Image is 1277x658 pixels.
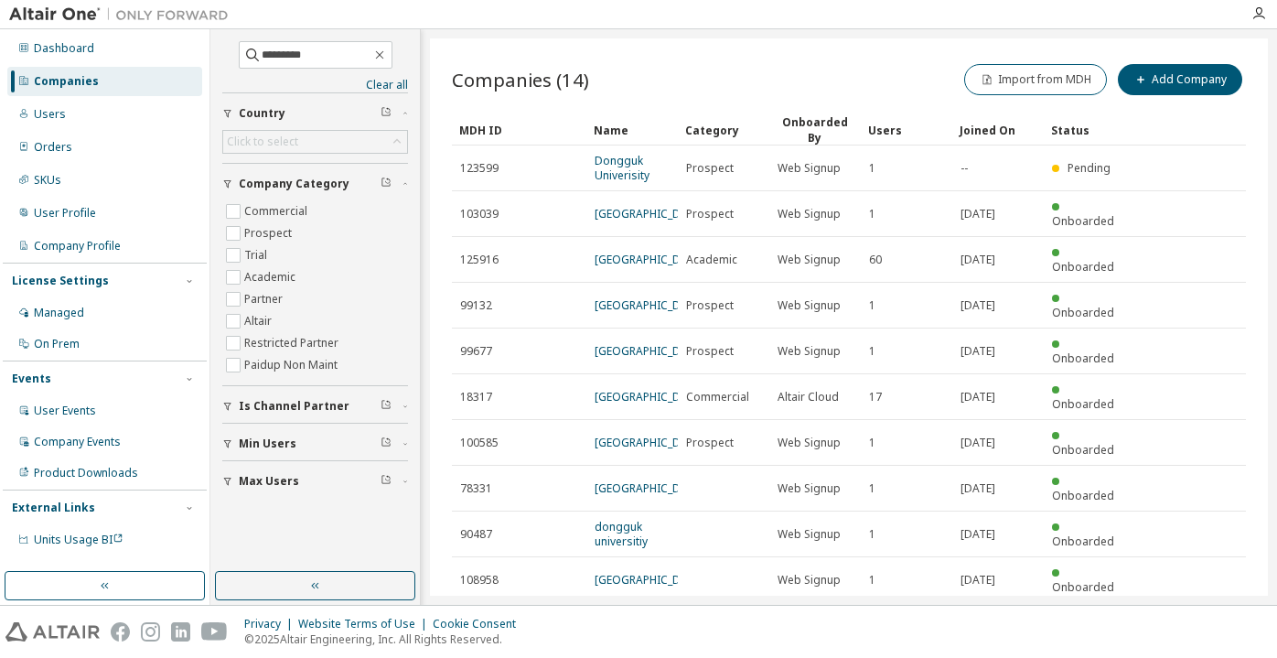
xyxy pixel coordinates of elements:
[34,337,80,351] div: On Prem
[244,617,298,631] div: Privacy
[869,527,875,542] span: 1
[12,501,95,515] div: External Links
[222,164,408,204] button: Company Category
[34,435,121,449] div: Company Events
[34,466,138,480] div: Product Downloads
[778,207,841,221] span: Web Signup
[9,5,238,24] img: Altair One
[239,399,349,414] span: Is Channel Partner
[778,573,841,588] span: Web Signup
[1052,534,1114,549] span: Onboarded
[460,436,499,450] span: 100585
[686,436,734,450] span: Prospect
[460,207,499,221] span: 103039
[869,298,875,313] span: 1
[686,344,734,359] span: Prospect
[869,253,882,267] span: 60
[460,573,499,588] span: 108958
[244,288,286,310] label: Partner
[777,114,853,146] div: Onboarded By
[960,344,995,359] span: [DATE]
[960,253,995,267] span: [DATE]
[594,115,671,145] div: Name
[460,298,492,313] span: 99132
[34,532,123,547] span: Units Usage BI
[1052,579,1114,595] span: Onboarded
[244,631,527,647] p: © 2025 Altair Engineering, Inc. All Rights Reserved.
[171,622,190,642] img: linkedin.svg
[5,622,100,642] img: altair_logo.svg
[960,390,995,405] span: [DATE]
[778,436,841,450] span: Web Signup
[34,306,84,320] div: Managed
[239,177,349,191] span: Company Category
[298,617,433,631] div: Website Terms of Use
[1052,259,1114,275] span: Onboarded
[778,253,841,267] span: Web Signup
[1052,305,1114,320] span: Onboarded
[869,436,875,450] span: 1
[686,298,734,313] span: Prospect
[960,436,995,450] span: [DATE]
[1052,442,1114,458] span: Onboarded
[34,173,61,188] div: SKUs
[686,390,749,405] span: Commercial
[227,135,298,149] div: Click to select
[12,274,109,288] div: License Settings
[222,93,408,134] button: Country
[1052,213,1114,229] span: Onboarded
[778,161,841,176] span: Web Signup
[459,115,579,145] div: MDH ID
[960,161,968,176] span: --
[686,253,737,267] span: Academic
[381,437,392,451] span: Clear filter
[869,390,882,405] span: 17
[960,298,995,313] span: [DATE]
[868,115,945,145] div: Users
[381,106,392,121] span: Clear filter
[869,207,875,221] span: 1
[460,161,499,176] span: 123599
[141,622,160,642] img: instagram.svg
[960,527,995,542] span: [DATE]
[460,481,492,496] span: 78331
[1052,488,1114,503] span: Onboarded
[244,332,342,354] label: Restricted Partner
[960,481,995,496] span: [DATE]
[869,344,875,359] span: 1
[34,404,96,418] div: User Events
[686,161,734,176] span: Prospect
[595,153,649,183] a: Dongguk Univerisity
[111,622,130,642] img: facebook.svg
[869,481,875,496] span: 1
[460,527,492,542] span: 90487
[222,461,408,502] button: Max Users
[595,389,704,405] a: [GEOGRAPHIC_DATA]
[960,207,995,221] span: [DATE]
[685,115,762,145] div: Category
[244,354,341,376] label: Paidup Non Maint
[778,344,841,359] span: Web Signup
[460,344,492,359] span: 99677
[1068,160,1111,176] span: Pending
[778,390,839,405] span: Altair Cloud
[595,206,704,221] a: [GEOGRAPHIC_DATA]
[244,266,299,288] label: Academic
[239,437,296,451] span: Min Users
[595,252,704,267] a: [GEOGRAPHIC_DATA]
[34,107,66,122] div: Users
[34,74,99,89] div: Companies
[1118,64,1242,95] button: Add Company
[223,131,407,153] div: Click to select
[244,310,275,332] label: Altair
[1052,351,1114,366] span: Onboarded
[239,106,285,121] span: Country
[381,177,392,191] span: Clear filter
[222,78,408,92] a: Clear all
[34,140,72,155] div: Orders
[460,390,492,405] span: 18317
[381,399,392,414] span: Clear filter
[460,253,499,267] span: 125916
[595,572,704,588] a: [GEOGRAPHIC_DATA]
[686,207,734,221] span: Prospect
